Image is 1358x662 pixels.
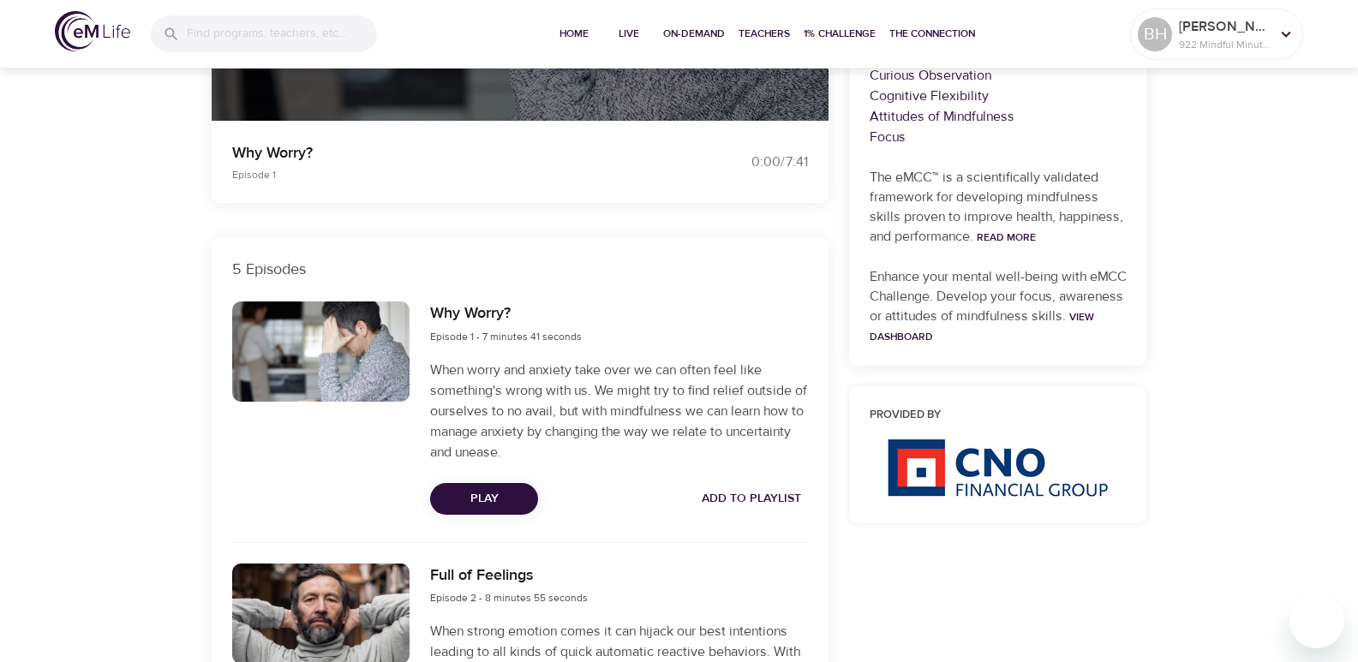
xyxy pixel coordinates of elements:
[702,488,801,510] span: Add to Playlist
[1289,593,1344,648] iframe: Button to launch messaging window
[232,258,808,281] p: 5 Episodes
[430,564,588,588] h6: Full of Feelings
[430,330,582,343] span: Episode 1 - 7 minutes 41 seconds
[889,25,975,43] span: The Connection
[430,483,538,515] button: Play
[870,168,1127,247] p: The eMCC™ is a scientifically validated framework for developing mindfulness skills proven to imp...
[1179,37,1270,52] p: 922 Mindful Minutes
[870,86,1127,106] p: Cognitive Flexibility
[232,167,659,182] p: Episode 1
[553,25,595,43] span: Home
[663,25,725,43] span: On-Demand
[430,360,807,462] p: When worry and anxiety take over we can often feel like something's wrong with us. We might try t...
[608,25,649,43] span: Live
[870,310,1094,343] a: View Dashboard
[444,488,524,510] span: Play
[870,127,1127,147] p: Focus
[887,438,1108,497] img: CNO%20logo.png
[430,591,588,605] span: Episode 2 - 8 minutes 55 seconds
[870,65,1127,86] p: Curious Observation
[430,301,582,326] h6: Why Worry?
[870,106,1127,127] p: Attitudes of Mindfulness
[1179,16,1270,37] p: [PERSON_NAME]
[739,25,790,43] span: Teachers
[870,407,1127,425] h6: Provided by
[679,152,808,172] div: 0:00 / 7:41
[232,141,659,164] p: Why Worry?
[977,230,1036,244] a: Read More
[804,25,876,43] span: 1% Challenge
[187,15,377,52] input: Find programs, teachers, etc...
[695,483,808,515] button: Add to Playlist
[1138,17,1172,51] div: BH
[870,267,1127,346] p: Enhance your mental well-being with eMCC Challenge. Develop your focus, awareness or attitudes of...
[55,11,130,51] img: logo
